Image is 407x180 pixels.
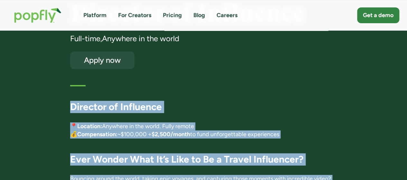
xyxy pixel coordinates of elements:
[193,11,205,19] a: Blog
[77,131,117,138] strong: Compensation:
[118,11,151,19] a: For Creators
[70,52,134,69] a: Apply now
[83,11,106,19] a: Platform
[102,33,179,44] div: Anywhere in the world
[70,33,100,44] div: Full-time
[77,123,102,130] strong: Location:
[357,7,399,23] a: Get a demo
[8,1,68,29] a: home
[76,56,129,64] div: Apply now
[100,33,102,44] div: ,
[70,101,162,113] strong: Director of Influence
[217,11,237,19] a: Careers
[70,153,303,165] strong: Ever Wonder What It’s Like to Be a Travel Influencer?
[152,131,190,138] strong: $2,500/month
[70,77,99,85] h5: First listed:
[363,11,393,19] div: Get a demo
[70,122,337,138] p: 📍 Anywhere in the world. Fully remote 💰 ~$100,000 + to fund unforgettable experiences
[163,11,182,19] a: Pricing
[105,77,337,85] div: [DATE]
